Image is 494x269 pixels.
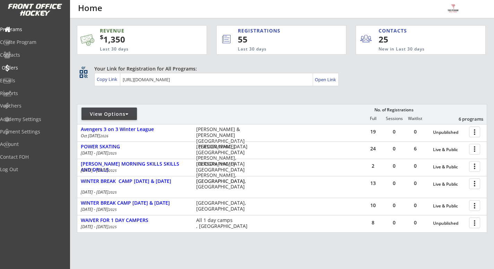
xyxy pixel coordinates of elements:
[384,116,405,121] div: Sessions
[469,161,480,172] button: more_vert
[79,65,87,70] div: qr
[379,27,410,34] div: CONTACTS
[315,75,337,84] a: Open Link
[81,111,137,118] div: View Options
[196,144,251,167] div: [PERSON_NAME][GEOGRAPHIC_DATA][PERSON_NAME], [GEOGRAPHIC_DATA]
[109,151,117,156] em: 2025
[81,190,187,194] div: [DATE] - [DATE]
[196,161,251,184] div: [PERSON_NAME][GEOGRAPHIC_DATA][PERSON_NAME], [GEOGRAPHIC_DATA]
[363,146,383,151] div: 24
[433,204,466,208] div: Live & Public
[109,207,117,212] em: 2025
[363,181,383,186] div: 13
[372,108,415,112] div: No. of Registrations
[196,217,251,229] div: All 1 day camps , [GEOGRAPHIC_DATA]
[433,130,466,135] div: Unpublished
[100,33,103,41] sup: $
[81,178,189,184] div: WINTER BREAK CAMP [DATE] & [DATE]
[238,27,315,34] div: REGISTRATIONS
[433,221,466,226] div: Unpublished
[469,178,480,189] button: more_vert
[379,46,453,52] div: New in Last 30 days
[363,116,383,121] div: Full
[469,217,480,228] button: more_vert
[433,147,466,152] div: Live & Public
[405,181,426,186] div: 0
[196,200,251,212] div: [GEOGRAPHIC_DATA], [GEOGRAPHIC_DATA]
[100,133,109,138] em: 2026
[81,161,189,173] div: [PERSON_NAME] MORNING SKILLS SKILLS AND DRILLS
[109,190,117,195] em: 2025
[363,129,383,134] div: 19
[405,146,426,151] div: 6
[2,65,64,70] div: Orders
[196,127,251,150] div: [PERSON_NAME] & [PERSON_NAME][GEOGRAPHIC_DATA] , [GEOGRAPHIC_DATA]
[469,200,480,211] button: more_vert
[433,165,466,169] div: Live & Public
[238,34,323,45] div: 55
[405,203,426,208] div: 0
[405,220,426,225] div: 0
[100,46,175,52] div: Last 30 days
[109,168,117,173] em: 2025
[405,129,426,134] div: 0
[363,164,383,168] div: 2
[405,164,426,168] div: 0
[469,127,480,137] button: more_vert
[81,217,189,223] div: WAIVER FOR 1 DAY CAMPERS
[384,181,405,186] div: 0
[238,46,318,52] div: Last 30 days
[433,182,466,187] div: Live & Public
[109,224,117,229] em: 2025
[384,203,405,208] div: 0
[78,69,89,79] button: qr_code
[81,144,189,150] div: POWER SKATING
[81,134,187,138] div: Oct [DATE]
[100,34,185,45] div: 1,350
[384,164,405,168] div: 0
[363,203,383,208] div: 10
[81,168,187,173] div: [DATE] - [DATE]
[97,76,119,82] div: Copy Link
[384,220,405,225] div: 0
[379,34,421,45] div: 25
[447,116,483,122] div: 6 programs
[100,27,175,34] div: REVENUE
[384,146,405,151] div: 0
[315,77,337,83] div: Open Link
[196,178,251,190] div: [GEOGRAPHIC_DATA], [GEOGRAPHIC_DATA]
[94,65,466,72] div: Your Link for Registration for All Programs:
[469,144,480,155] button: more_vert
[384,129,405,134] div: 0
[81,151,187,155] div: [DATE] - [DATE]
[81,225,187,229] div: [DATE] - [DATE]
[81,200,189,206] div: WINTER BREAK CAMP [DATE] & [DATE]
[363,220,383,225] div: 8
[405,116,425,121] div: Waitlist
[81,207,187,212] div: [DATE] - [DATE]
[81,127,189,132] div: Avengers 3 on 3 Winter League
